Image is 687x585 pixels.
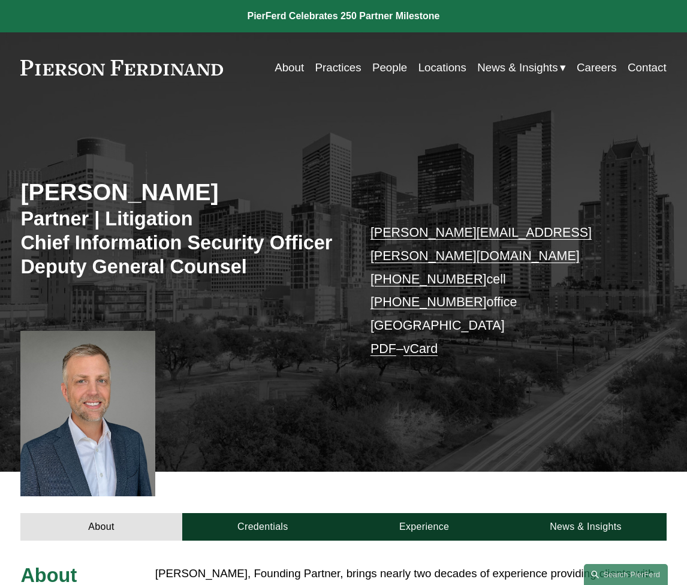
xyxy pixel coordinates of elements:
[182,513,343,541] a: Credentials
[275,56,304,79] a: About
[315,56,361,79] a: Practices
[403,342,438,356] a: vCard
[418,56,466,79] a: Locations
[628,56,667,79] a: Contact
[372,56,407,79] a: People
[577,56,617,79] a: Careers
[343,513,505,541] a: Experience
[370,221,640,360] p: cell office [GEOGRAPHIC_DATA] –
[370,272,487,287] a: [PHONE_NUMBER]
[20,207,343,279] h3: Partner | Litigation Chief Information Security Officer Deputy General Counsel
[370,225,592,263] a: [PERSON_NAME][EMAIL_ADDRESS][PERSON_NAME][DOMAIN_NAME]
[20,513,182,541] a: About
[370,295,487,309] a: [PHONE_NUMBER]
[477,56,565,79] a: folder dropdown
[505,513,666,541] a: News & Insights
[370,342,396,356] a: PDF
[20,178,343,207] h2: [PERSON_NAME]
[584,564,668,585] a: Search this site
[477,58,558,78] span: News & Insights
